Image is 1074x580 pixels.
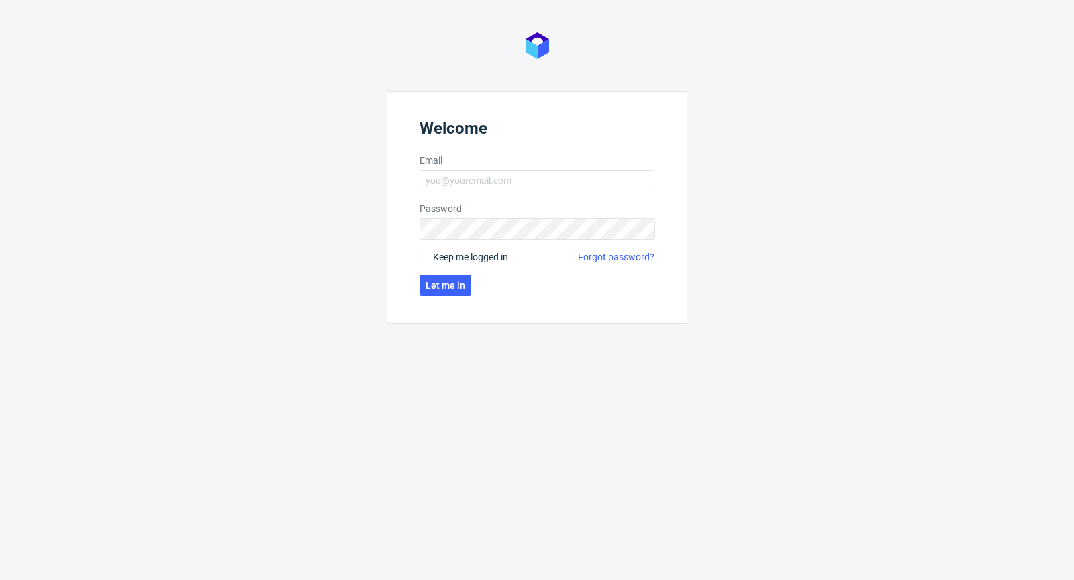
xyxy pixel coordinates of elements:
label: Email [420,154,654,167]
button: Let me in [420,275,471,296]
span: Let me in [426,281,465,290]
a: Forgot password? [578,250,654,264]
span: Keep me logged in [433,250,508,264]
header: Welcome [420,119,654,143]
input: you@youremail.com [420,170,654,191]
label: Password [420,202,654,215]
